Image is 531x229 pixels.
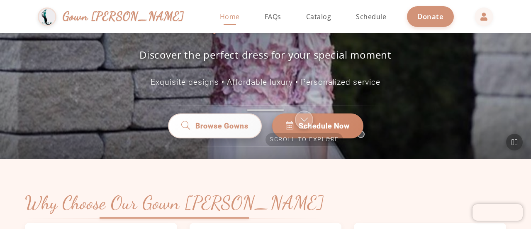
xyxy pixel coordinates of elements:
span: FAQs [265,12,281,21]
span: Home [220,12,240,21]
a: Donate [407,6,454,27]
p: Discover the perfect dress for your special moment [131,48,400,68]
iframe: Chatra live chat [473,204,523,221]
span: Catalog [306,12,331,21]
span: Scroll to explore [265,133,343,146]
span: Donate [417,12,443,21]
span: Gown [PERSON_NAME] [63,7,184,25]
a: Gown [PERSON_NAME] [38,5,192,28]
span: Schedule [356,12,386,21]
h2: Why Choose Our Gown [PERSON_NAME] [25,192,324,214]
h2: Elegant Gown Rentals [195,15,337,34]
p: Exquisite designs • Affordable luxury • Personalized service [79,76,452,89]
img: Gown Gmach Logo [38,7,56,26]
span: Browse Gowns [195,121,248,131]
